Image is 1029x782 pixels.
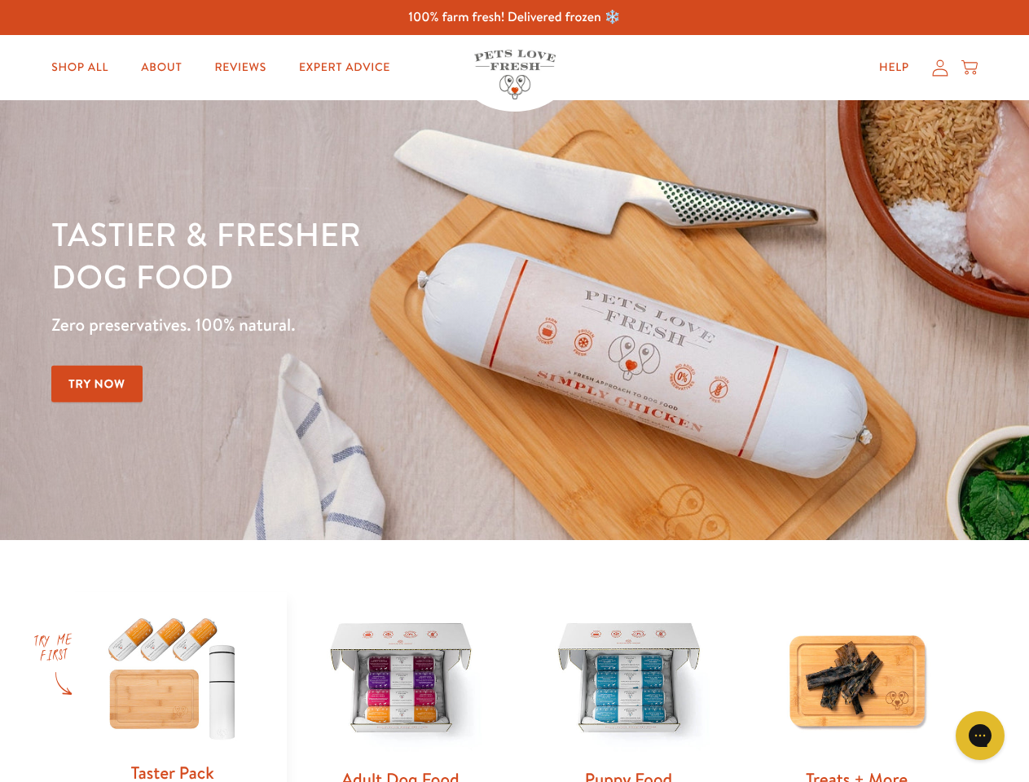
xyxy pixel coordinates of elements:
[51,366,143,402] a: Try Now
[474,50,556,99] img: Pets Love Fresh
[38,51,121,84] a: Shop All
[948,705,1013,766] iframe: Gorgias live chat messenger
[51,310,669,340] p: Zero preservatives. 100% natural.
[128,51,195,84] a: About
[286,51,403,84] a: Expert Advice
[51,213,669,297] h1: Tastier & fresher dog food
[866,51,922,84] a: Help
[201,51,279,84] a: Reviews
